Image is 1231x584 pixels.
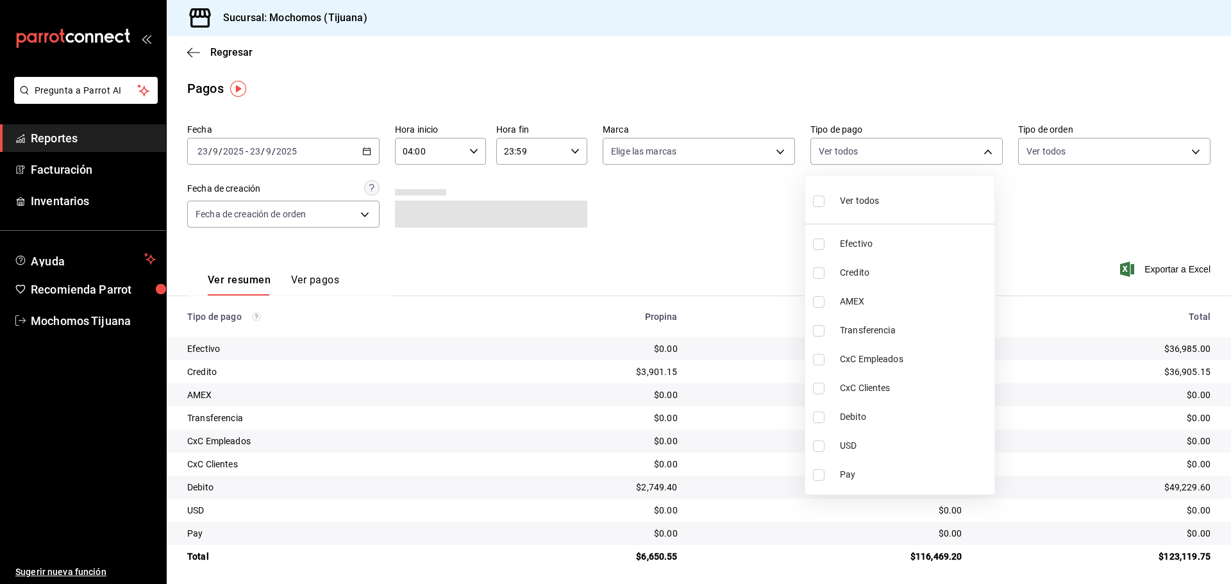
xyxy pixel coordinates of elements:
[840,439,989,453] span: USD
[840,266,989,279] span: Credito
[840,468,989,481] span: Pay
[840,324,989,337] span: Transferencia
[840,194,879,208] span: Ver todos
[840,353,989,366] span: CxC Empleados
[840,381,989,395] span: CxC Clientes
[840,295,989,308] span: AMEX
[840,410,989,424] span: Debito
[840,237,989,251] span: Efectivo
[230,81,246,97] img: Tooltip marker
